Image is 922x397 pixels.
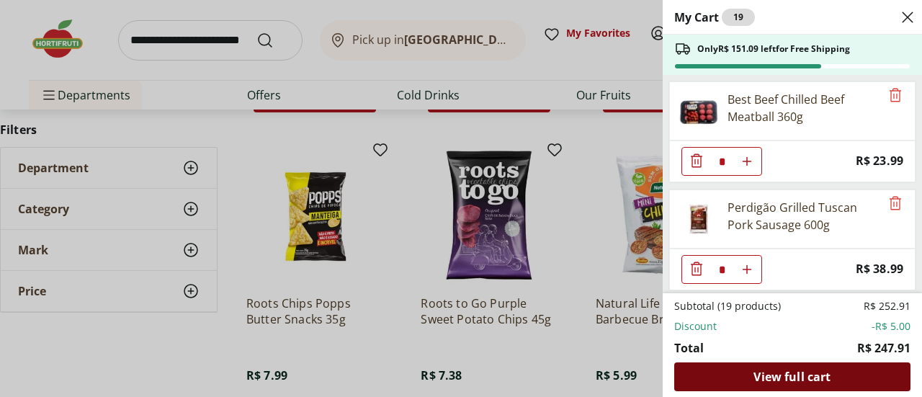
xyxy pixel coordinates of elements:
[711,148,733,175] input: Current Quantity
[674,299,781,313] font: Subtotal (19 products)
[887,87,904,104] button: Remove
[674,340,704,356] font: Total
[679,199,719,239] img: Main
[682,255,711,284] button: Decrease Quantity
[733,255,761,284] button: Increase Quantity
[887,195,904,213] button: Remove
[856,261,903,277] font: R$ 38.99
[776,43,850,55] font: for Free Shipping
[711,256,733,283] input: Current Quantity
[728,200,857,233] font: Perdigão Grilled Tuscan Pork Sausage 600g
[733,11,743,23] font: 19
[674,319,717,333] font: Discount
[674,362,910,391] a: View full cart
[857,340,910,356] font: R$ 247.91
[679,91,719,131] img: Best Beef Chilled Beef Meatball 360g
[856,153,903,169] font: R$ 23.99
[728,92,844,125] font: Best Beef Chilled Beef Meatball 360g
[872,319,910,333] font: -R$ 5.00
[674,9,719,25] font: My Cart
[718,43,776,55] font: R$ 151.09 left
[753,369,831,385] font: View full cart
[864,299,910,313] font: R$ 252.91
[697,43,718,55] font: Only
[682,147,711,176] button: Decrease Quantity
[733,147,761,176] button: Increase Quantity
